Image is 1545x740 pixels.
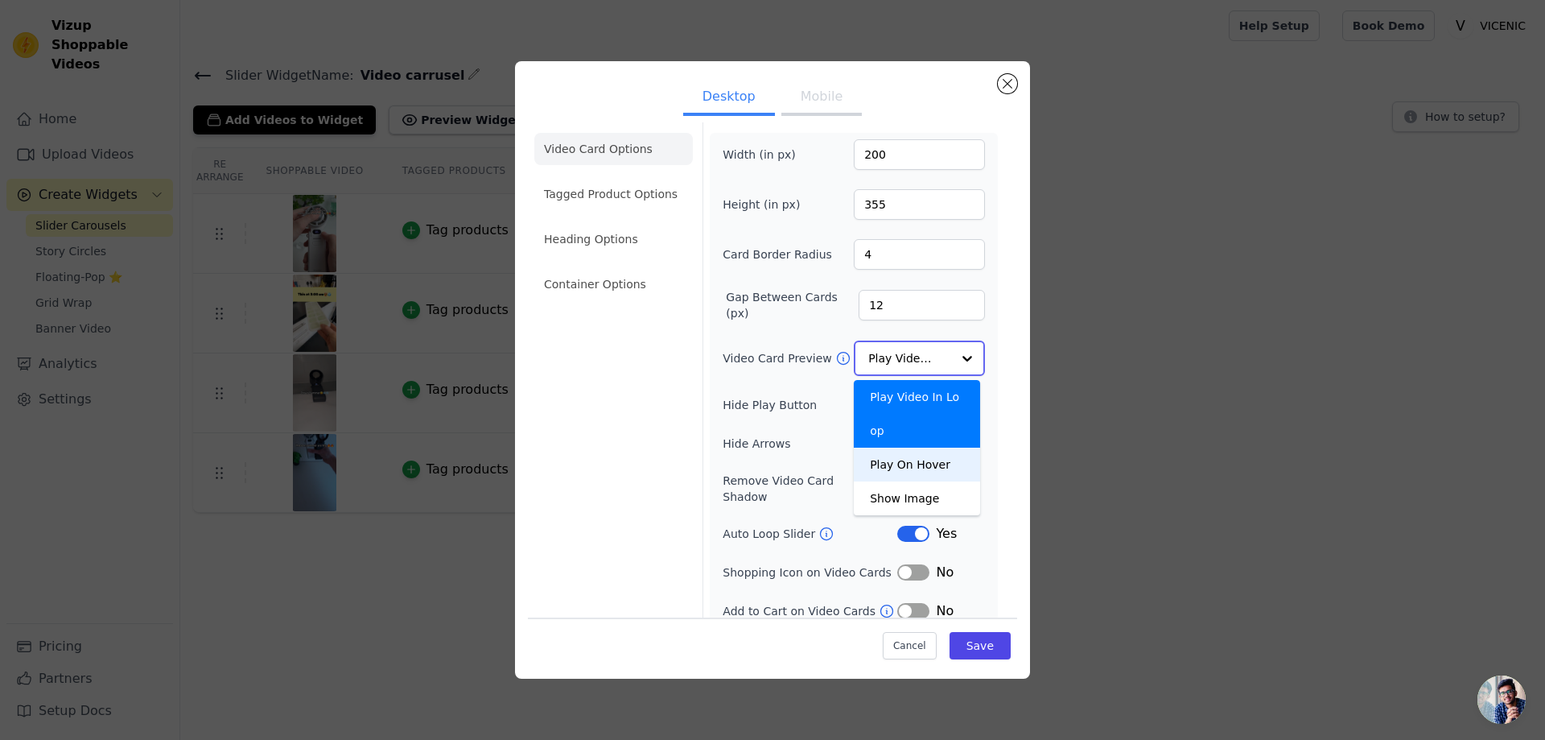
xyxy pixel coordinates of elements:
[683,81,775,116] button: Desktop
[534,223,693,255] li: Heading Options
[534,133,693,165] li: Video Card Options
[534,268,693,300] li: Container Options
[883,632,937,659] button: Cancel
[723,473,881,505] label: Remove Video Card Shadow
[854,380,980,448] div: Play Video In Loop
[854,482,980,515] div: Show Image
[723,564,897,581] label: Shopping Icon on Video Cards
[723,196,810,213] label: Height (in px)
[1477,676,1526,724] div: Chat abierto
[723,147,810,163] label: Width (in px)
[854,448,980,482] div: Play On Hover
[723,397,897,413] label: Hide Play Button
[723,350,834,366] label: Video Card Preview
[723,526,818,542] label: Auto Loop Slider
[936,602,954,621] span: No
[723,603,879,619] label: Add to Cart on Video Cards
[936,563,954,582] span: No
[781,81,862,116] button: Mobile
[726,289,859,321] label: Gap Between Cards (px)
[534,178,693,210] li: Tagged Product Options
[936,524,957,544] span: Yes
[723,436,897,452] label: Hide Arrows
[723,246,832,263] label: Card Border Radius
[998,74,1017,93] button: Close modal
[950,632,1011,659] button: Save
